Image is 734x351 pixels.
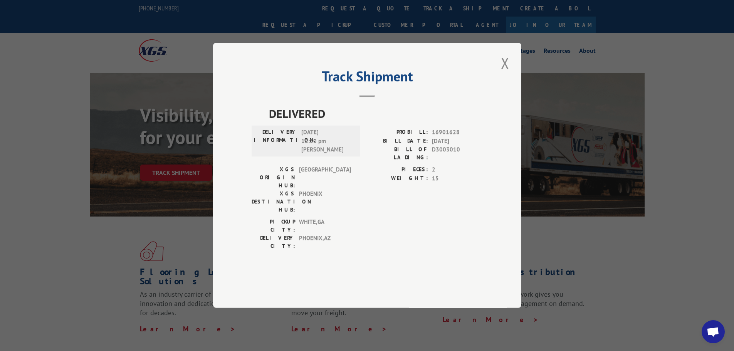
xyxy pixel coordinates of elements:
[252,218,295,234] label: PICKUP CITY:
[252,71,483,86] h2: Track Shipment
[252,190,295,214] label: XGS DESTINATION HUB:
[367,137,428,146] label: BILL DATE:
[432,128,483,137] span: 16901628
[299,166,351,190] span: [GEOGRAPHIC_DATA]
[299,218,351,234] span: WHITE , GA
[432,146,483,162] span: D3003010
[367,166,428,175] label: PIECES:
[367,128,428,137] label: PROBILL:
[301,128,353,155] span: [DATE] 12:30 pm [PERSON_NAME]
[499,52,512,74] button: Close modal
[269,105,483,123] span: DELIVERED
[432,166,483,175] span: 2
[252,166,295,190] label: XGS ORIGIN HUB:
[702,320,725,343] a: Open chat
[252,234,295,250] label: DELIVERY CITY:
[367,146,428,162] label: BILL OF LADING:
[432,137,483,146] span: [DATE]
[299,234,351,250] span: PHOENIX , AZ
[299,190,351,214] span: PHOENIX
[367,174,428,183] label: WEIGHT:
[254,128,297,155] label: DELIVERY INFORMATION:
[432,174,483,183] span: 15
